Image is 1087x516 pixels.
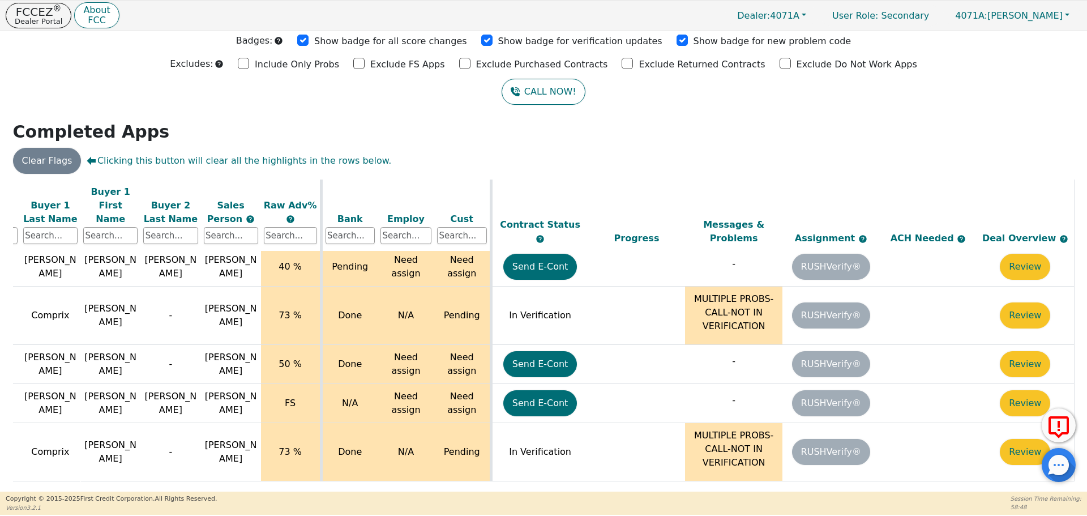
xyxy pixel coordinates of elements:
span: [PERSON_NAME] [205,391,257,415]
button: AboutFCC [74,2,119,29]
span: [PERSON_NAME] [205,440,257,464]
span: [PERSON_NAME] [205,303,257,327]
input: Search... [264,227,317,244]
p: Version 3.2.1 [6,504,217,512]
sup: ® [53,3,62,14]
span: [PERSON_NAME] [205,254,257,279]
p: Show badge for new problem code [694,35,851,48]
td: In Verification [491,287,588,345]
p: Excludes: [170,57,213,71]
td: Need assign [434,384,491,423]
button: Review [1000,302,1050,329]
input: Search... [143,227,198,244]
input: Search... [83,227,138,244]
td: Comprix [20,423,80,481]
td: Pending [434,287,491,345]
input: Search... [204,227,258,244]
span: [PERSON_NAME] [205,352,257,376]
td: Done [321,287,378,345]
span: FS [285,398,296,408]
td: [PERSON_NAME] [140,384,200,423]
p: MULTIPLE PROBS-CALL-NOT IN VERIFICATION [688,429,780,470]
div: Bank [326,212,375,225]
td: Need assign [378,248,434,287]
span: Raw Adv% [264,199,317,210]
p: Show badge for all score changes [314,35,467,48]
td: [PERSON_NAME] [80,287,140,345]
p: - [688,394,780,407]
div: Progress [591,232,683,245]
span: ACH Needed [891,233,957,244]
td: - [140,345,200,384]
div: Cust [437,212,487,225]
span: 73 % [279,446,302,457]
p: Secondary [821,5,940,27]
p: About [83,6,110,15]
td: [PERSON_NAME] [80,345,140,384]
div: Buyer 1 First Name [83,185,138,225]
button: Dealer:4071A [725,7,818,24]
span: Assignment [795,233,858,244]
div: Buyer 2 Last Name [143,198,198,225]
div: Buyer 1 Last Name [23,198,78,225]
button: Send E-Cont [503,390,577,416]
td: Need assign [434,248,491,287]
strong: Completed Apps [13,122,170,142]
button: Clear Flags [13,148,82,174]
div: Messages & Problems [688,218,780,245]
button: CALL NOW! [502,79,585,105]
button: Review [1000,439,1050,465]
td: Need assign [378,345,434,384]
td: Done [321,423,378,481]
span: User Role : [832,10,878,21]
span: 40 % [279,261,302,272]
button: FCCEZ®Dealer Portal [6,3,71,28]
p: - [688,257,780,271]
a: User Role: Secondary [821,5,940,27]
p: Exclude FS Apps [370,58,445,71]
td: Need assign [434,345,491,384]
p: 58:48 [1011,503,1081,511]
p: Exclude Do Not Work Apps [797,58,917,71]
td: [PERSON_NAME] [20,384,80,423]
td: [PERSON_NAME] [80,248,140,287]
p: Exclude Purchased Contracts [476,58,608,71]
p: Dealer Portal [15,18,62,25]
p: Copyright © 2015- 2025 First Credit Corporation. [6,494,217,504]
td: Pending [321,248,378,287]
td: [PERSON_NAME] [80,423,140,481]
td: [PERSON_NAME] [20,248,80,287]
p: Include Only Probs [255,58,339,71]
button: Review [1000,351,1050,377]
td: Comprix [20,287,80,345]
p: Badges: [236,34,273,48]
span: 4071A: [955,10,987,21]
p: Session Time Remaining: [1011,494,1081,503]
span: [PERSON_NAME] [955,10,1063,21]
td: N/A [378,287,434,345]
td: In Verification [491,423,588,481]
td: [PERSON_NAME] [140,248,200,287]
span: Sales Person [207,199,246,224]
p: FCC [83,16,110,25]
input: Search... [380,227,431,244]
span: Dealer: [737,10,770,21]
td: Done [321,345,378,384]
td: N/A [321,384,378,423]
span: All Rights Reserved. [155,495,217,502]
button: 4071A:[PERSON_NAME] [943,7,1081,24]
button: Send E-Cont [503,351,577,377]
span: 4071A [737,10,799,21]
span: 50 % [279,359,302,369]
span: Deal Overview [982,233,1068,244]
p: FCCEZ [15,6,62,18]
td: [PERSON_NAME] [80,384,140,423]
span: Contract Status [500,219,580,230]
span: 73 % [279,310,302,321]
td: [PERSON_NAME] [20,345,80,384]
